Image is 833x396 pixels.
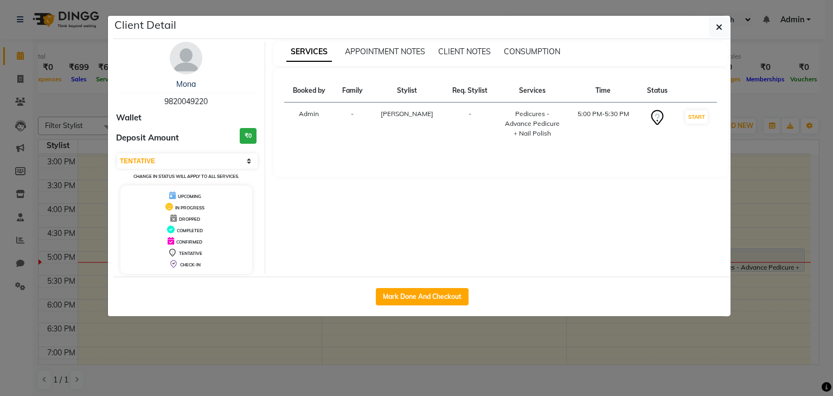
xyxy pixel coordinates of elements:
[376,288,469,305] button: Mark Done And Checkout
[178,194,201,199] span: UPCOMING
[116,112,142,124] span: Wallet
[443,79,496,103] th: Req. Stylist
[496,79,568,103] th: Services
[284,79,334,103] th: Booked by
[334,103,371,145] td: -
[381,110,433,118] span: [PERSON_NAME]
[639,79,676,103] th: Status
[179,216,200,222] span: DROPPED
[443,103,496,145] td: -
[133,174,239,179] small: Change in status will apply to all services.
[179,251,202,256] span: TENTATIVE
[180,262,201,267] span: CHECK-IN
[170,42,202,74] img: avatar
[175,205,204,210] span: IN PROGRESS
[164,97,208,106] span: 9820049220
[334,79,371,103] th: Family
[504,47,560,56] span: CONSUMPTION
[240,128,257,144] h3: ₹0
[286,42,332,62] span: SERVICES
[284,103,334,145] td: Admin
[116,132,179,144] span: Deposit Amount
[114,17,176,33] h5: Client Detail
[568,79,639,103] th: Time
[176,239,202,245] span: CONFIRMED
[438,47,491,56] span: CLIENT NOTES
[371,79,443,103] th: Stylist
[345,47,425,56] span: APPOINTMENT NOTES
[503,109,561,138] div: Pedicures - Advance Pedicure + Nail Polish
[177,228,203,233] span: COMPLETED
[176,79,196,89] a: Mona
[568,103,639,145] td: 5:00 PM-5:30 PM
[685,110,708,124] button: START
